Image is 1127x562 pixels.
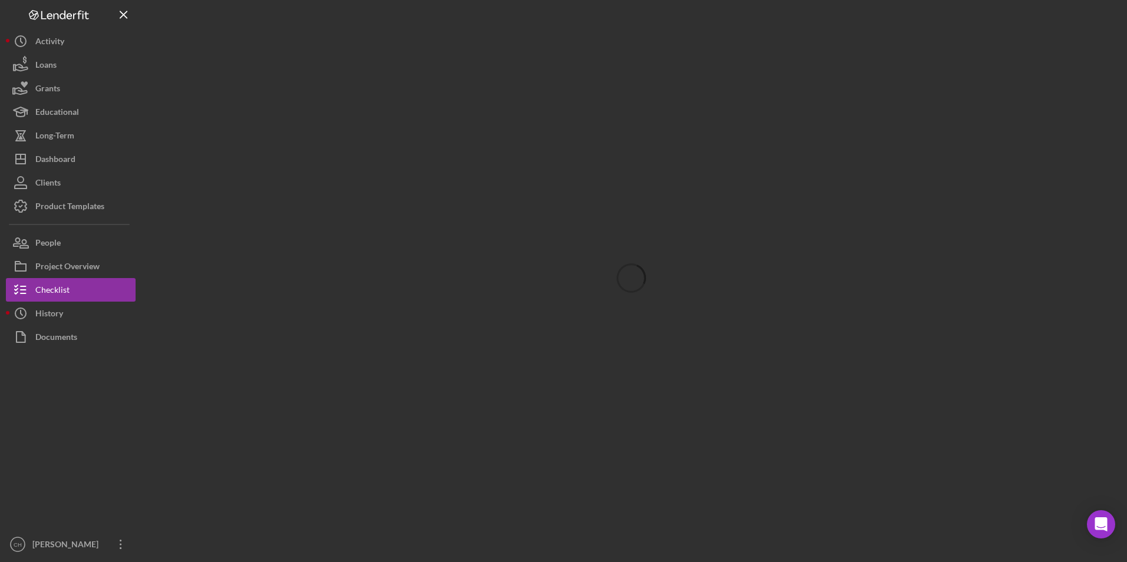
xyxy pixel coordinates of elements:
div: History [35,302,63,328]
div: Activity [35,29,64,56]
div: Educational [35,100,79,127]
button: Dashboard [6,147,136,171]
div: Long-Term [35,124,74,150]
div: Loans [35,53,57,80]
div: Open Intercom Messenger [1087,510,1115,538]
div: [PERSON_NAME] [29,533,106,559]
button: Educational [6,100,136,124]
button: CH[PERSON_NAME] [6,533,136,556]
button: Clients [6,171,136,194]
div: People [35,231,61,257]
button: Activity [6,29,136,53]
button: Checklist [6,278,136,302]
button: Long-Term [6,124,136,147]
div: Grants [35,77,60,103]
button: Project Overview [6,254,136,278]
div: Dashboard [35,147,75,174]
button: Loans [6,53,136,77]
button: History [6,302,136,325]
div: Documents [35,325,77,352]
div: Clients [35,171,61,197]
text: CH [14,541,22,548]
div: Checklist [35,278,70,305]
button: People [6,231,136,254]
div: Product Templates [35,194,104,221]
div: Project Overview [35,254,100,281]
button: Grants [6,77,136,100]
button: Documents [6,325,136,349]
button: Product Templates [6,194,136,218]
